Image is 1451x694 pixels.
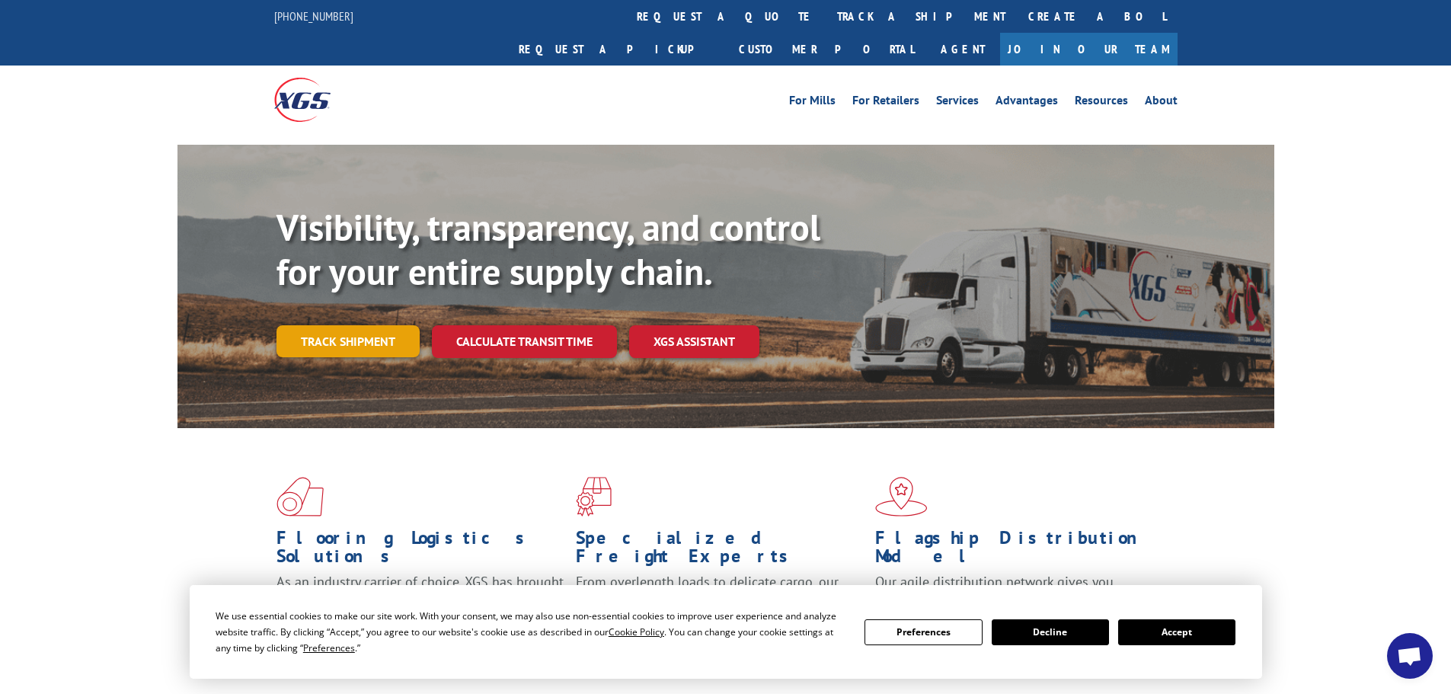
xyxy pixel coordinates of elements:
a: Resources [1075,94,1128,111]
p: From overlength loads to delicate cargo, our experienced staff knows the best way to move your fr... [576,573,864,641]
a: Agent [925,33,1000,66]
a: Track shipment [276,325,420,357]
div: We use essential cookies to make our site work. With your consent, we may also use non-essential ... [216,608,846,656]
a: About [1145,94,1178,111]
img: xgs-icon-focused-on-flooring-red [576,477,612,517]
span: Preferences [303,641,355,654]
a: Advantages [996,94,1058,111]
span: Cookie Policy [609,625,664,638]
button: Decline [992,619,1109,645]
button: Preferences [865,619,982,645]
a: Customer Portal [727,33,925,66]
div: Cookie Consent Prompt [190,585,1262,679]
button: Accept [1118,619,1235,645]
a: Services [936,94,979,111]
img: xgs-icon-total-supply-chain-intelligence-red [276,477,324,517]
a: [PHONE_NUMBER] [274,8,353,24]
a: Calculate transit time [432,325,617,358]
h1: Flooring Logistics Solutions [276,529,564,573]
span: As an industry carrier of choice, XGS has brought innovation and dedication to flooring logistics... [276,573,564,627]
div: Open chat [1387,633,1433,679]
b: Visibility, transparency, and control for your entire supply chain. [276,203,820,295]
h1: Flagship Distribution Model [875,529,1163,573]
a: Join Our Team [1000,33,1178,66]
a: Request a pickup [507,33,727,66]
a: For Mills [789,94,836,111]
h1: Specialized Freight Experts [576,529,864,573]
a: For Retailers [852,94,919,111]
img: xgs-icon-flagship-distribution-model-red [875,477,928,517]
a: XGS ASSISTANT [629,325,759,358]
span: Our agile distribution network gives you nationwide inventory management on demand. [875,573,1155,609]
